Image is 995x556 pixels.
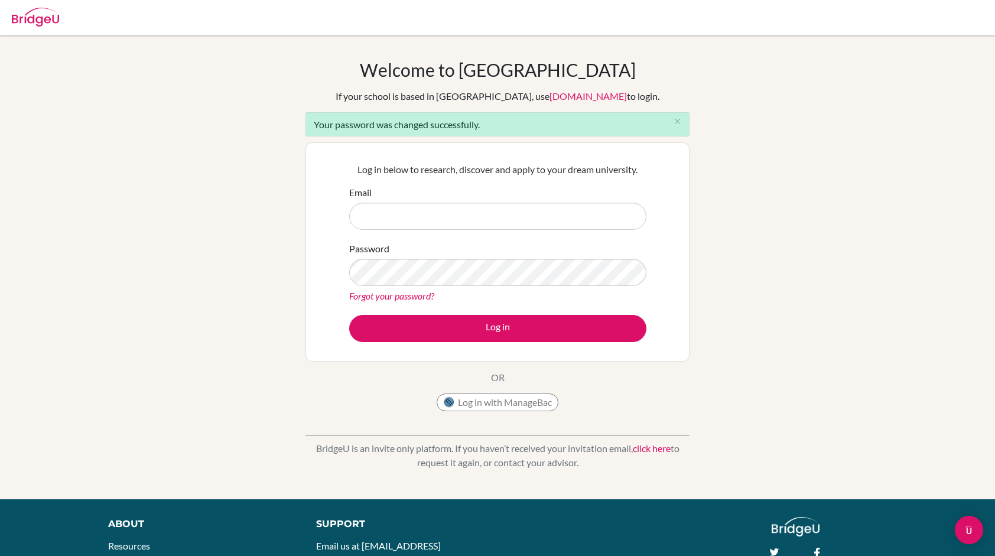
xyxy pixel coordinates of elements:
[349,162,646,177] p: Log in below to research, discover and apply to your dream university.
[633,443,671,454] a: click here
[491,370,505,385] p: OR
[549,90,627,102] a: [DOMAIN_NAME]
[12,8,59,27] img: Bridge-U
[305,441,690,470] p: BridgeU is an invite only platform. If you haven’t received your invitation email, to request it ...
[772,517,820,537] img: logo_white@2x-f4f0deed5e89b7ecb1c2cc34c3e3d731f90f0f143d5ea2071677605dd97b5244.png
[360,59,636,80] h1: Welcome to [GEOGRAPHIC_DATA]
[316,517,485,531] div: Support
[665,113,689,131] button: Close
[673,117,682,126] i: close
[108,517,290,531] div: About
[336,89,659,103] div: If your school is based in [GEOGRAPHIC_DATA], use to login.
[437,394,558,411] button: Log in with ManageBac
[349,186,372,200] label: Email
[349,242,389,256] label: Password
[349,290,434,301] a: Forgot your password?
[349,315,646,342] button: Log in
[305,112,690,136] div: Your password was changed successfully.
[955,516,983,544] div: Open Intercom Messenger
[108,540,150,551] a: Resources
